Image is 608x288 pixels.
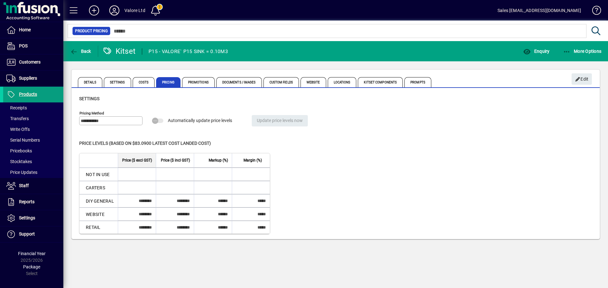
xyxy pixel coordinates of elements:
[3,102,63,113] a: Receipts
[168,118,232,123] span: Automatically update price levels
[6,116,29,121] span: Transfers
[19,215,35,220] span: Settings
[19,43,28,48] span: POS
[497,5,581,15] div: Sales [EMAIL_ADDRESS][DOMAIN_NAME]
[19,231,35,236] span: Support
[79,111,104,115] mat-label: Pricing method
[122,157,152,164] span: Price ($ excl GST)
[6,138,40,143] span: Serial Numbers
[3,167,63,178] a: Price Updates
[3,145,63,156] a: Pricebooks
[216,77,262,87] span: Documents / Images
[6,170,37,175] span: Price Updates
[572,73,592,85] button: Edit
[3,38,63,54] a: POS
[209,157,228,164] span: Markup (%)
[523,49,549,54] span: Enquiry
[104,77,131,87] span: Settings
[575,74,589,84] span: Edit
[587,1,600,22] a: Knowledge Base
[19,199,35,204] span: Reports
[124,5,145,15] div: Valore Ltd
[19,183,29,188] span: Staff
[3,135,63,145] a: Serial Numbers
[3,210,63,226] a: Settings
[358,77,403,87] span: Kitset Components
[70,49,91,54] span: Back
[79,181,118,194] td: CARTERS
[79,221,118,234] td: RETAIL
[252,115,308,126] button: Update price levels now
[3,194,63,210] a: Reports
[328,77,357,87] span: Locations
[3,22,63,38] a: Home
[149,46,228,57] div: P15 - VALORE` P15 SINK = 0.10M3
[68,46,93,57] button: Back
[104,5,124,16] button: Profile
[63,46,98,57] app-page-header-button: Back
[78,77,102,87] span: Details
[263,77,299,87] span: Custom Fields
[6,127,30,132] span: Write Offs
[3,70,63,86] a: Suppliers
[563,49,602,54] span: More Options
[103,46,136,56] div: Kitset
[3,178,63,194] a: Staff
[23,264,40,269] span: Package
[404,77,431,87] span: Prompts
[79,194,118,207] td: DIY GENERAL
[3,124,63,135] a: Write Offs
[75,28,108,34] span: Product Pricing
[3,226,63,242] a: Support
[18,251,46,256] span: Financial Year
[522,46,551,57] button: Enquiry
[244,157,262,164] span: Margin (%)
[561,46,603,57] button: More Options
[84,5,104,16] button: Add
[6,159,32,164] span: Stocktakes
[19,92,37,97] span: Products
[79,168,118,181] td: NOT IN USE
[6,148,32,153] span: Pricebooks
[301,77,326,87] span: Website
[3,113,63,124] a: Transfers
[182,77,215,87] span: Promotions
[3,54,63,70] a: Customers
[19,76,37,81] span: Suppliers
[19,27,31,32] span: Home
[3,156,63,167] a: Stocktakes
[79,96,99,101] span: Settings
[257,115,303,126] span: Update price levels now
[156,77,180,87] span: Pricing
[133,77,155,87] span: Costs
[79,207,118,221] td: WEBSITE
[6,105,27,110] span: Receipts
[79,141,211,146] span: Price levels (based on $83.0900 Latest cost landed cost)
[161,157,190,164] span: Price ($ incl GST)
[19,59,41,64] span: Customers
